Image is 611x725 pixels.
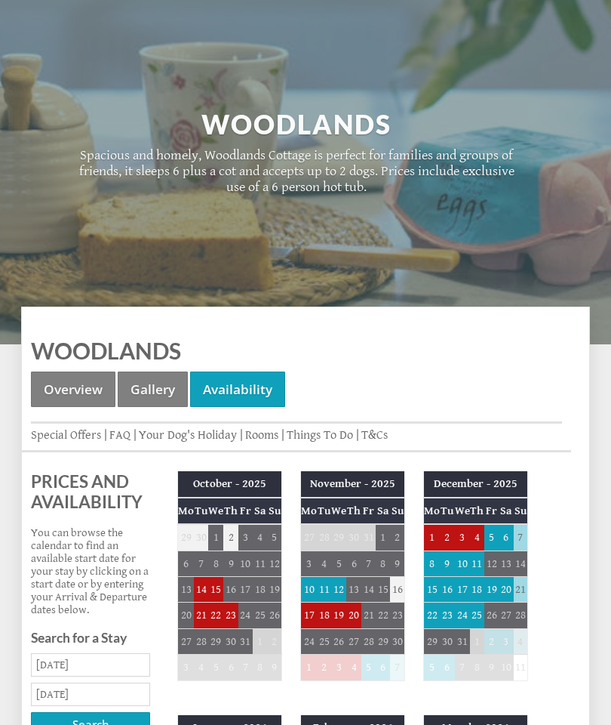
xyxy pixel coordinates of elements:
td: 10 [301,576,318,602]
th: Sa [253,498,267,524]
th: Th [346,498,361,524]
td: 9 [484,655,499,680]
td: 19 [331,603,346,628]
td: 11 [470,551,484,576]
td: 7 [390,655,404,680]
td: 2 [317,655,331,680]
th: We [331,498,346,524]
td: 8 [253,655,267,680]
p: You can browse the calendar to find an available start date for your stay by clicking on a start ... [31,526,150,616]
th: Tu [317,498,331,524]
td: 15 [376,576,390,602]
th: Fr [361,498,376,524]
td: 3 [499,628,513,654]
td: 27 [346,628,361,654]
td: 20 [346,603,361,628]
td: 14 [361,576,376,602]
td: 22 [424,603,441,628]
td: 5 [208,655,223,680]
td: 23 [390,603,404,628]
td: 8 [208,551,223,576]
td: 5 [267,524,281,551]
td: 29 [376,628,390,654]
td: 6 [346,551,361,576]
td: 10 [238,551,253,576]
td: 4 [514,628,528,654]
input: Arrival Date [31,653,150,677]
td: 14 [194,576,208,602]
td: 28 [317,524,331,551]
th: Mo [301,498,318,524]
td: 23 [440,603,454,628]
td: 28 [514,603,528,628]
td: 26 [267,603,281,628]
th: We [455,498,470,524]
td: 13 [499,551,513,576]
th: Mo [178,498,195,524]
td: 24 [455,603,470,628]
td: 12 [331,576,346,602]
th: Su [390,498,404,524]
a: Rooms [245,428,278,443]
a: Your Dog's Holiday [139,428,237,443]
td: 25 [470,603,484,628]
td: 30 [346,524,361,551]
td: 24 [238,603,253,628]
td: 2 [223,524,238,551]
td: 11 [514,655,528,680]
th: November - 2025 [301,471,405,497]
td: 8 [470,655,484,680]
td: 28 [361,628,376,654]
td: 30 [194,524,208,551]
input: Departure Date (Optional) [31,683,150,706]
th: December - 2025 [424,471,528,497]
td: 18 [317,603,331,628]
td: 25 [253,603,267,628]
td: 10 [455,551,470,576]
a: Gallery [118,372,188,407]
th: Th [470,498,484,524]
th: October - 2025 [178,471,282,497]
td: 19 [267,576,281,602]
td: 17 [238,576,253,602]
td: 3 [238,524,253,551]
td: 6 [376,655,390,680]
td: 27 [301,524,318,551]
td: 27 [499,603,513,628]
td: 29 [424,628,441,654]
td: 30 [390,628,404,654]
h2: Woodlands [76,108,517,140]
th: Th [223,498,238,524]
th: Su [267,498,281,524]
td: 28 [194,628,208,654]
a: T&Cs [361,428,388,443]
td: 5 [361,655,376,680]
td: 6 [440,655,454,680]
td: 6 [178,551,195,576]
a: Availability [190,372,285,407]
td: 29 [331,524,346,551]
td: 7 [361,551,376,576]
th: Sa [376,498,390,524]
td: 7 [514,524,528,551]
a: Woodlands [31,337,181,364]
td: 9 [223,551,238,576]
td: 31 [238,628,253,654]
td: 22 [208,603,223,628]
td: 21 [361,603,376,628]
td: 3 [331,655,346,680]
td: 21 [514,576,528,602]
td: 17 [301,603,318,628]
td: 6 [499,524,513,551]
p: Spacious and homely, Woodlands Cottage is perfect for families and groups of friends, it sleeps 6... [76,147,517,195]
td: 12 [267,551,281,576]
td: 7 [194,551,208,576]
td: 20 [178,603,195,628]
th: Tu [440,498,454,524]
td: 4 [317,551,331,576]
td: 3 [455,524,470,551]
td: 21 [194,603,208,628]
td: 1 [376,524,390,551]
th: Sa [499,498,513,524]
td: 30 [223,628,238,654]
